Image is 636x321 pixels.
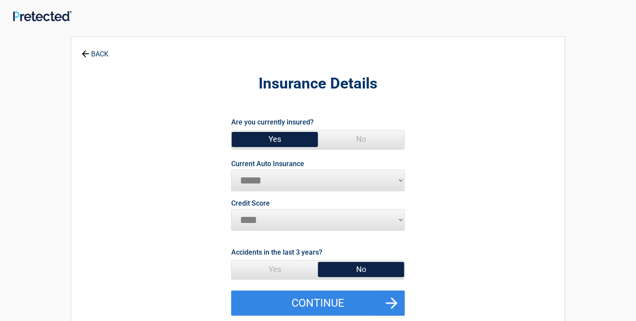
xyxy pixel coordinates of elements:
[232,131,318,148] span: Yes
[231,246,322,258] label: Accidents in the last 3 years?
[231,116,314,128] label: Are you currently insured?
[231,200,270,207] label: Credit Score
[232,261,318,278] span: Yes
[119,74,517,94] h2: Insurance Details
[231,291,405,316] button: Continue
[318,131,404,148] span: No
[318,261,404,278] span: No
[80,43,110,58] a: BACK
[13,11,72,21] img: Main Logo
[231,160,304,167] label: Current Auto Insurance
